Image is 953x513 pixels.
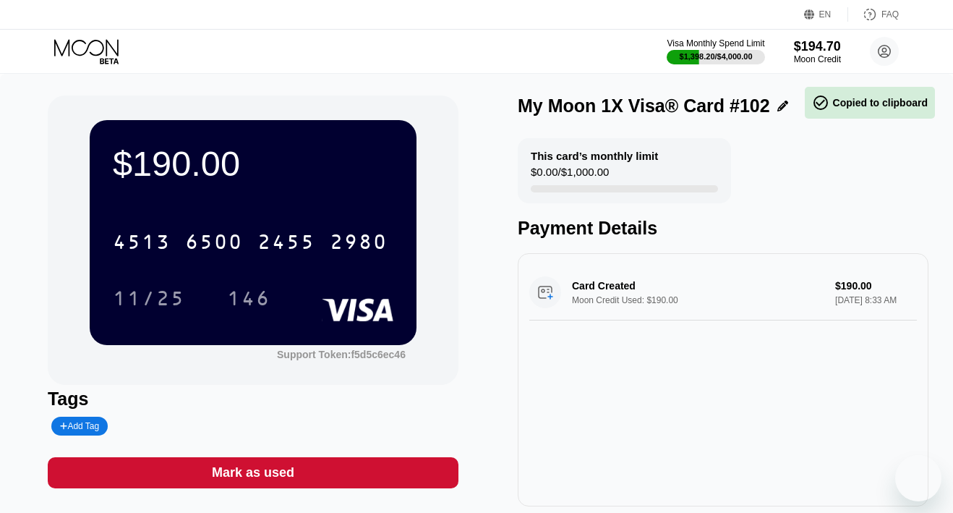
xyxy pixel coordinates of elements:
[794,54,841,64] div: Moon Credit
[48,389,458,410] div: Tags
[104,224,396,260] div: 4513650024552980
[113,289,185,312] div: 11/25
[277,349,406,360] div: Support Token: f5d5c6ec46
[794,39,841,64] div: $194.70Moon Credit
[518,218,928,239] div: Payment Details
[102,280,196,316] div: 11/25
[216,280,281,316] div: 146
[804,7,848,22] div: EN
[531,166,609,185] div: $0.00 / $1,000.00
[881,9,899,20] div: FAQ
[227,289,270,312] div: 146
[113,232,171,255] div: 4513
[257,232,315,255] div: 2455
[680,52,753,61] div: $1,398.20 / $4,000.00
[51,417,108,436] div: Add Tag
[531,150,658,162] div: This card’s monthly limit
[794,39,841,54] div: $194.70
[848,7,899,22] div: FAQ
[518,96,770,116] div: My Moon 1X Visa® Card #102
[277,349,406,360] div: Support Token:f5d5c6ec46
[113,143,393,184] div: $190.00
[812,94,829,111] span: 
[667,38,764,48] div: Visa Monthly Spend Limit
[60,421,99,431] div: Add Tag
[48,457,458,488] div: Mark as used
[812,94,928,111] div: Copied to clipboard
[212,465,294,481] div: Mark as used
[185,232,243,255] div: 6500
[667,38,764,64] div: Visa Monthly Spend Limit$1,398.20/$4,000.00
[819,9,832,20] div: EN
[895,455,941,501] iframe: Кнопка запуска окна обмена сообщениями
[330,232,388,255] div: 2980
